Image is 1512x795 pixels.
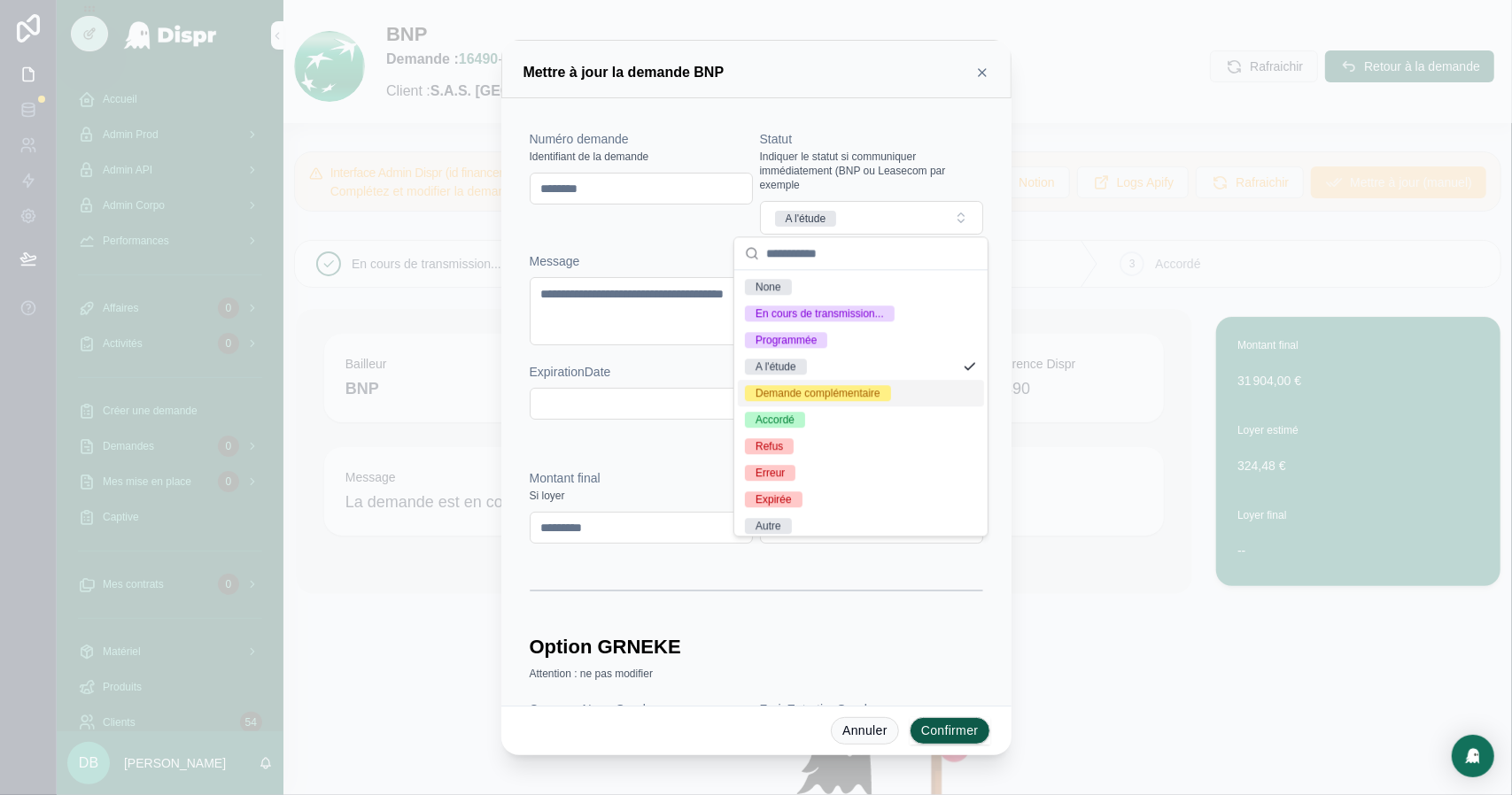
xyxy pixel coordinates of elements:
[530,365,611,379] span: ExpirationDate
[530,254,580,268] span: Message
[530,471,601,485] span: Montant final
[530,634,681,661] h1: Option GRNEKE
[530,132,629,146] span: Numéro demande
[756,438,783,454] div: Refus
[756,332,817,348] div: Programmée
[760,201,983,235] button: Select Button
[831,717,899,745] button: Annuler
[756,491,792,507] div: Expirée
[756,385,880,401] div: Demande complémentaire
[756,279,781,295] div: None
[756,412,795,428] div: Accordé
[756,305,884,321] div: En cours de transmission...
[734,270,988,536] div: Suggestions
[786,211,826,227] div: A l'étude
[1452,735,1494,777] div: Open Intercom Messenger
[760,150,983,192] span: Indiquer le statut si communiquer immédiatement (BNP ou Leasecom par exemple
[530,667,653,681] span: Attention : ne pas modifier
[756,359,796,374] div: A l'étude
[910,717,990,745] button: Confirmer
[756,465,785,481] div: Erreur
[530,702,656,716] span: CompanyNameGrenke
[760,702,878,716] span: FraisEntretienGrenke
[530,489,565,503] span: Si loyer
[530,150,649,164] span: Identifiant de la demande
[756,518,781,534] div: Autre
[760,132,793,146] span: Statut
[523,62,725,83] h3: Mettre à jour la demande BNP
